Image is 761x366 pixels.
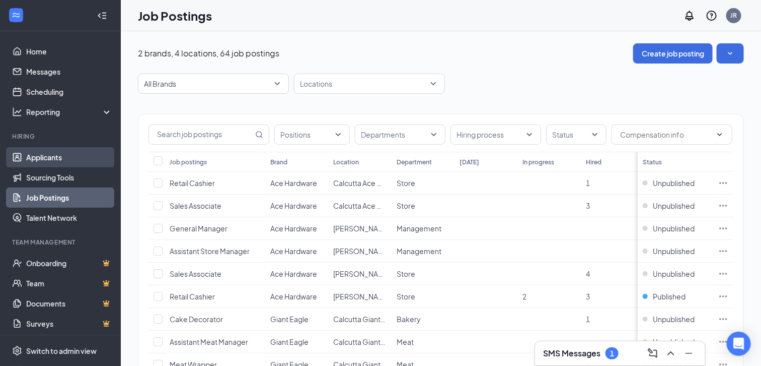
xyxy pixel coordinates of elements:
[26,167,112,188] a: Sourcing Tools
[653,269,695,279] span: Unpublished
[633,43,713,64] button: Create job posting
[328,217,391,240] td: Canfield Ace Hardware
[26,273,112,293] a: TeamCrown
[397,224,441,233] span: Management
[265,263,328,285] td: Ace Hardware
[683,347,695,359] svg: Minimize
[270,224,317,233] span: Ace Hardware
[170,315,223,324] span: Cake Decorator
[170,201,221,210] span: Sales Associate
[718,291,728,301] svg: Ellipses
[12,346,22,356] svg: Settings
[718,314,728,324] svg: Ellipses
[581,152,644,172] th: Hired
[653,314,695,324] span: Unpublished
[718,201,728,211] svg: Ellipses
[586,201,590,210] span: 3
[170,337,248,346] span: Assistant Meat Manager
[718,223,728,233] svg: Ellipses
[718,337,728,347] svg: Ellipses
[265,285,328,308] td: Ace Hardware
[265,172,328,195] td: Ace Hardware
[397,201,415,210] span: Store
[333,224,438,233] span: [PERSON_NAME] Ace Hardware
[718,246,728,256] svg: Ellipses
[270,158,287,166] div: Brand
[653,291,686,301] span: Published
[518,152,581,172] th: In progress
[328,285,391,308] td: Canfield Ace Hardware
[333,247,438,256] span: [PERSON_NAME] Ace Hardware
[397,178,415,188] span: Store
[620,129,712,140] input: Compensation info
[12,238,110,247] div: Team Management
[170,158,207,166] div: Job postings
[328,308,391,331] td: Calcutta Giant Eagle
[270,292,317,301] span: Ace Hardware
[716,131,724,139] svg: ChevronDown
[543,348,600,359] h3: SMS Messages
[26,188,112,208] a: Job Postings
[170,178,215,188] span: Retail Cashier
[392,331,454,353] td: Meat
[26,314,112,334] a: SurveysCrown
[523,292,527,301] span: 2
[586,269,590,278] span: 4
[265,195,328,217] td: Ace Hardware
[333,201,409,210] span: Calcutta Ace Hardware
[392,172,454,195] td: Store
[727,332,751,356] div: Open Intercom Messenger
[170,292,215,301] span: Retail Cashier
[270,178,317,188] span: Ace Hardware
[270,201,317,210] span: Ace Hardware
[270,337,309,346] span: Giant Eagle
[397,315,421,324] span: Bakery
[328,331,391,353] td: Calcutta Giant Eagle
[392,263,454,285] td: Store
[333,337,401,346] span: Calcutta Giant Eagle
[653,246,695,256] span: Unpublished
[265,331,328,353] td: Giant Eagle
[26,62,112,82] a: Messages
[270,315,309,324] span: Giant Eagle
[706,10,718,22] svg: QuestionInfo
[645,345,661,361] button: ComposeMessage
[586,178,590,188] span: 1
[586,315,590,324] span: 1
[663,345,679,361] button: ChevronUp
[731,11,737,20] div: JR
[170,247,250,256] span: Assistant Store Manager
[12,132,110,141] div: Hiring
[653,178,695,188] span: Unpublished
[392,308,454,331] td: Bakery
[265,217,328,240] td: Ace Hardware
[328,172,391,195] td: Calcutta Ace Hardware
[26,346,97,356] div: Switch to admin view
[265,240,328,263] td: Ace Hardware
[610,349,614,358] div: 1
[725,48,735,58] svg: SmallChevronDown
[26,147,112,167] a: Applicants
[170,269,221,278] span: Sales Associate
[333,315,401,324] span: Calcutta Giant Eagle
[333,158,359,166] div: Location
[12,107,22,117] svg: Analysis
[26,82,112,102] a: Scheduling
[392,217,454,240] td: Management
[717,43,744,64] button: SmallChevronDown
[255,131,263,139] svg: MagnifyingGlass
[26,253,112,273] a: OnboardingCrown
[270,269,317,278] span: Ace Hardware
[392,240,454,263] td: Management
[392,285,454,308] td: Store
[683,10,696,22] svg: Notifications
[653,201,695,211] span: Unpublished
[97,11,107,21] svg: Collapse
[681,345,697,361] button: Minimize
[138,7,212,24] h1: Job Postings
[333,292,438,301] span: [PERSON_NAME] Ace Hardware
[26,41,112,62] a: Home
[26,107,113,117] div: Reporting
[454,152,517,172] th: [DATE]
[270,247,317,256] span: Ace Hardware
